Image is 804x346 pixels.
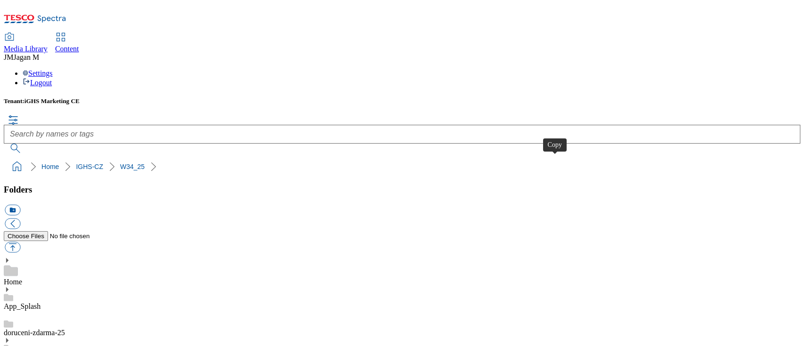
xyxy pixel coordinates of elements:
a: App_Splash [4,302,41,310]
span: Jagan M [13,53,39,61]
a: Content [55,33,79,53]
input: Search by names or tags [4,125,800,144]
span: iGHS Marketing CE [24,97,80,105]
a: W34_25 [120,163,145,170]
a: doruceni-zdarma-25 [4,329,65,337]
nav: breadcrumb [4,158,800,176]
a: IGHS-CZ [76,163,103,170]
a: Media Library [4,33,48,53]
a: Home [4,278,22,286]
span: Content [55,45,79,53]
span: Media Library [4,45,48,53]
h5: Tenant: [4,97,800,105]
span: JM [4,53,13,61]
h3: Folders [4,185,800,195]
a: home [9,159,24,174]
a: Home [41,163,59,170]
a: Logout [23,79,52,87]
a: Settings [23,69,53,77]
